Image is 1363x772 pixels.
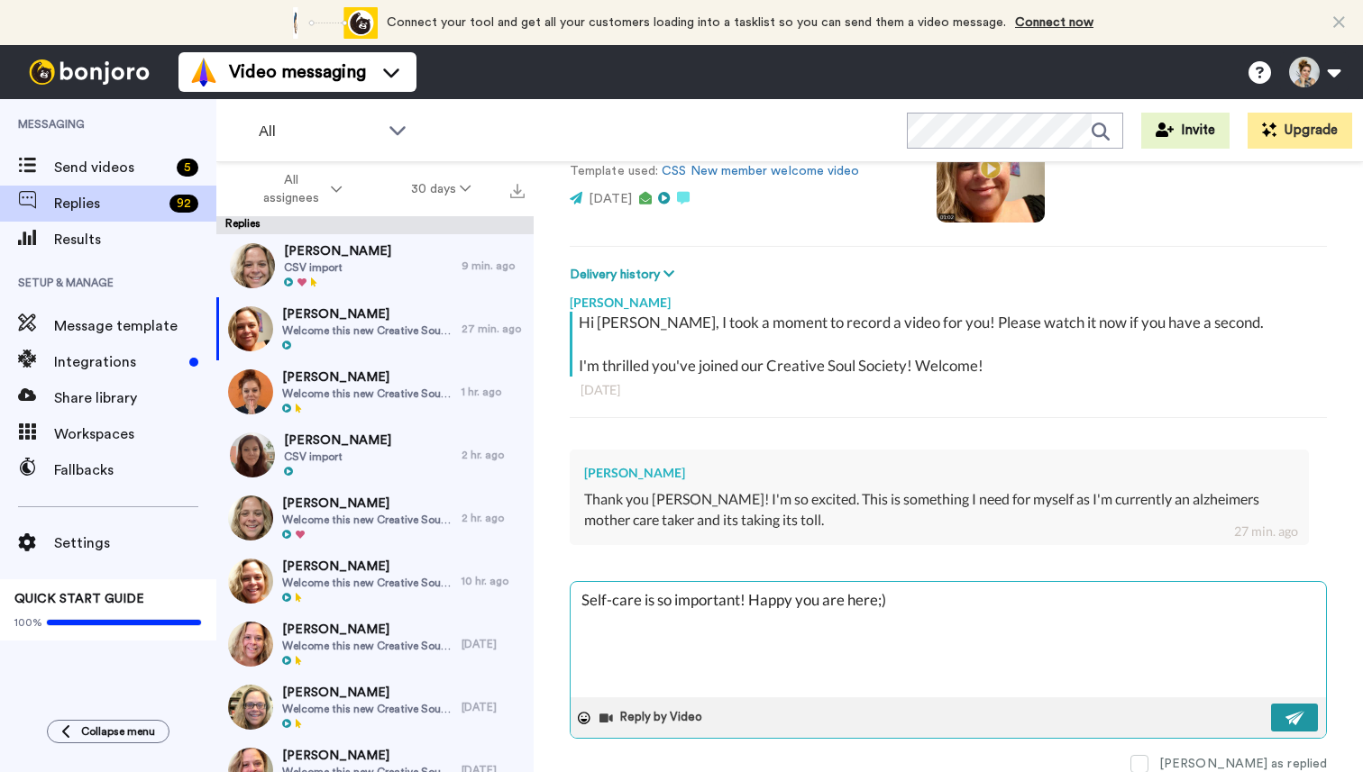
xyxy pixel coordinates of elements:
img: c0e292b6-9679-4a45-a0ca-01fddea1d721-thumb.jpg [230,432,275,477]
a: [PERSON_NAME]Welcome this new Creative Soul Society Member!1 hr. ago [216,360,534,423]
div: Thank you [PERSON_NAME]! I'm so excited. This is something I need for myself as I'm currently an ... [584,489,1294,531]
span: Video messaging [229,59,366,85]
span: [PERSON_NAME] [284,242,391,260]
span: Welcome this new Creative Soul Society Member! [282,386,453,401]
a: [PERSON_NAME]Welcome this new Creative Soul Society Member![DATE] [216,613,534,676]
div: 27 min. ago [1234,522,1298,540]
div: [PERSON_NAME] [584,464,1294,482]
textarea: Self-care is so important! Happy you are here;) [571,582,1326,697]
a: [PERSON_NAME]Welcome this new Creative Soul Society Member!2 hr. ago [216,486,534,549]
button: Reply by Video [598,704,708,731]
a: CSS New member welcome video [662,165,859,177]
span: CSV import [284,450,391,464]
div: Hi [PERSON_NAME], I took a moment to record a video for you! Please watch it now if you have a se... [579,312,1322,377]
span: Fallbacks [54,459,216,481]
div: [DATE] [462,700,525,714]
span: Welcome this new Creative Soul Society Member! [282,702,453,716]
img: export.svg [510,184,525,198]
span: Collapse menu [81,724,155,739]
div: 5 [177,159,198,177]
a: [PERSON_NAME]CSV import9 min. ago [216,234,534,297]
div: 27 min. ago [462,322,525,336]
div: [PERSON_NAME] [570,285,1327,312]
div: animation [279,7,378,39]
span: All [259,121,380,142]
div: 92 [169,195,198,213]
div: 2 hr. ago [462,511,525,525]
p: [EMAIL_ADDRESS][DOMAIN_NAME] Template used: [570,143,910,181]
span: Welcome this new Creative Soul Society Member! [282,513,453,527]
button: Collapse menu [47,720,169,743]
button: Export all results that match these filters now. [505,176,530,203]
span: [DATE] [589,193,632,205]
img: 064a9ad4-f343-4e66-88b0-b829df9e9e2e-thumb.jpg [228,306,273,351]
span: [PERSON_NAME] [282,305,453,323]
span: Settings [54,532,216,554]
span: Share library [54,387,216,409]
span: Replies [54,193,162,214]
div: 10 hr. ago [462,574,525,588]
span: [PERSON_NAME] [282,747,453,765]
span: Message template [54,315,216,337]
a: Connect now [1015,16,1093,29]
span: 100% [14,615,42,630]
a: [PERSON_NAME]Welcome this new Creative Soul Society Member!10 hr. ago [216,549,534,613]
button: Invite [1141,113,1230,149]
span: Send videos [54,157,169,178]
button: Upgrade [1248,113,1352,149]
img: ef9a8303-58cc-4f71-915a-c253eb762cd3-thumb.jpg [228,369,273,414]
span: CSV import [284,260,391,275]
span: All assignees [254,171,327,207]
img: vm-color.svg [189,58,218,86]
div: 2 hr. ago [462,448,525,462]
div: [DATE] [581,381,1316,399]
a: [PERSON_NAME]CSV import2 hr. ago [216,423,534,486]
img: send-white.svg [1285,711,1305,725]
img: d426047f-6e7e-4590-b878-e294eecf9e27-thumb.jpg [230,243,275,288]
span: [PERSON_NAME] [282,684,453,702]
div: [DATE] [462,637,525,651]
a: [PERSON_NAME]Welcome this new Creative Soul Society Member![DATE] [216,676,534,739]
img: 2dbbe995-0859-4424-91af-b3092435f491-thumb.jpg [228,622,273,667]
a: [PERSON_NAME]Welcome this new Creative Soul Society Member!27 min. ago [216,297,534,360]
button: All assignees [220,164,377,214]
img: bj-logo-header-white.svg [22,59,157,85]
div: Replies [216,216,534,234]
button: Delivery history [570,265,680,285]
span: Results [54,229,216,250]
span: Integrations [54,351,182,373]
span: [PERSON_NAME] [282,495,453,513]
div: 1 hr. ago [462,385,525,399]
span: [PERSON_NAME] [282,558,453,576]
div: 9 min. ago [462,259,525,273]
img: 77e89547-6366-4f42-b4c6-025cb18479c5-thumb.jpg [228,685,273,730]
span: QUICK START GUIDE [14,593,144,605]
span: Welcome this new Creative Soul Society Member! [282,576,453,590]
span: Workspaces [54,423,216,445]
img: 8ab99b73-28fa-4aa4-9edb-6529bae325f4-thumb.jpg [228,495,273,540]
img: ec960f8a-3a1a-4432-b2c9-d574a9c2ec42-thumb.jpg [228,559,273,604]
span: [PERSON_NAME] [284,431,391,450]
span: Connect your tool and get all your customers loading into a tasklist so you can send them a video... [387,16,1006,29]
span: Welcome this new Creative Soul Society Member! [282,639,453,653]
span: [PERSON_NAME] [282,621,453,639]
span: Welcome this new Creative Soul Society Member! [282,323,453,338]
button: 30 days [377,173,506,205]
span: [PERSON_NAME] [282,368,453,386]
